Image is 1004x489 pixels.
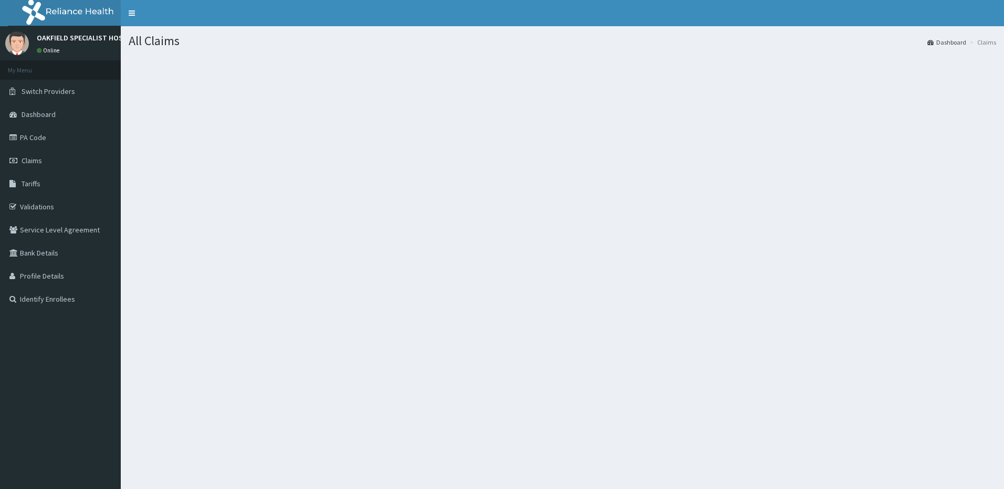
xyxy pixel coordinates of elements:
[37,47,62,54] a: Online
[129,34,996,48] h1: All Claims
[37,34,141,41] p: OAKFIELD SPECIALIST HOSPITAL
[5,31,29,55] img: User Image
[927,38,966,47] a: Dashboard
[22,87,75,96] span: Switch Providers
[22,156,42,165] span: Claims
[22,179,40,188] span: Tariffs
[967,38,996,47] li: Claims
[22,110,56,119] span: Dashboard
